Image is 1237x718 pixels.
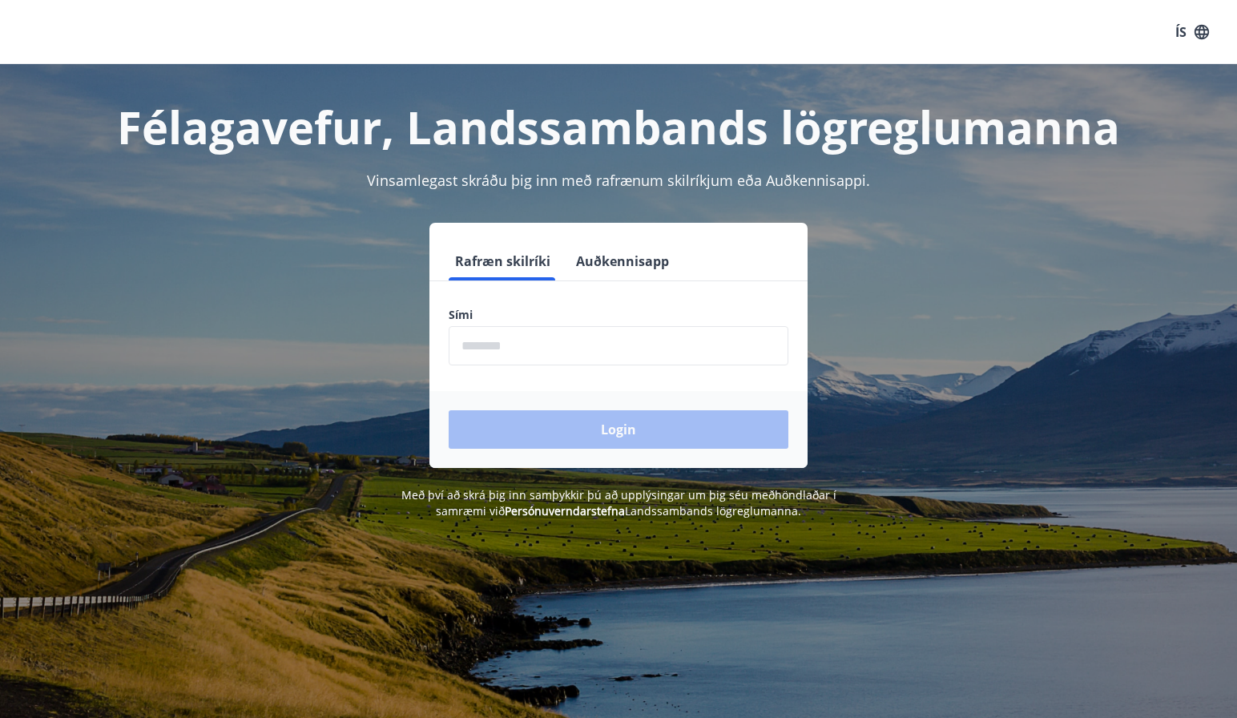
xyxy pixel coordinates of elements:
span: Vinsamlegast skráðu þig inn með rafrænum skilríkjum eða Auðkennisappi. [367,171,870,190]
span: Með því að skrá þig inn samþykkir þú að upplýsingar um þig séu meðhöndlaðar í samræmi við Landssa... [401,487,836,518]
label: Sími [449,307,788,323]
button: ÍS [1166,18,1218,46]
h1: Félagavefur, Landssambands lögreglumanna [61,96,1176,157]
button: Auðkennisapp [570,242,675,280]
button: Rafræn skilríki [449,242,557,280]
a: Persónuverndarstefna [505,503,625,518]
